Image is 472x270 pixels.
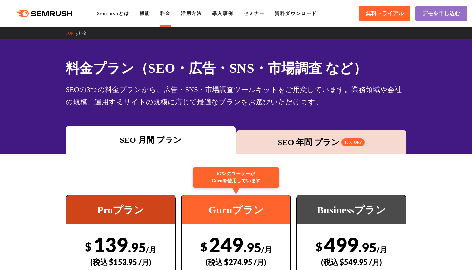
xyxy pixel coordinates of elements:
span: $ [85,240,92,253]
a: 資料ダウンロード [275,11,317,16]
div: Businessプラン [297,195,406,224]
div: Guruプラン [182,195,291,224]
span: 16% OFF [341,138,365,146]
a: 活用方法 [181,11,202,16]
span: /月 [261,245,272,254]
a: TOP [66,31,78,36]
span: /月 [377,245,387,254]
div: SEO 月間 プラン [69,134,232,146]
a: 料金 [79,31,92,36]
div: SEOの3つの料金プランから、広告・SNS・市場調査ツールキットをご用意しています。業務領域や会社の規模、運用するサイトの規模に応じて最適なプランをお選びいただけます。 [66,84,406,108]
a: 料金 [160,11,171,16]
a: デモを申し込む [415,6,467,21]
span: 無料トライアル [366,10,404,17]
span: .95 [243,240,261,255]
span: デモを申し込む [422,10,460,17]
a: 無料トライアル [359,6,410,21]
span: .95 [128,240,146,255]
a: 導入事例 [212,11,233,16]
a: セミナー [243,11,264,16]
h1: 料金プラン（SEO・広告・SNS・市場調査 など） [66,58,406,78]
div: Proプラン [66,195,175,224]
div: 67%のユーザーが Guruを使用しています [193,167,279,188]
a: Semrushとは [97,11,129,16]
span: /月 [146,245,156,254]
div: SEO 年間 プラン [240,136,403,148]
span: .95 [359,240,377,255]
span: $ [200,240,207,253]
a: 機能 [140,11,150,16]
span: $ [316,240,322,253]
